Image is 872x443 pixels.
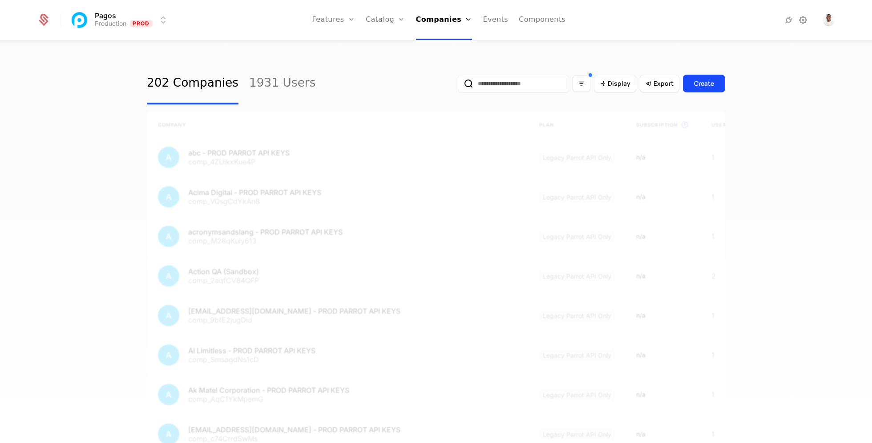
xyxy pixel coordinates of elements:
div: Production [95,19,126,28]
button: Create [683,75,725,92]
button: Display [594,75,636,92]
button: Export [640,75,679,92]
button: Select environment [72,10,169,30]
button: Filter options [573,75,590,92]
a: Integrations [783,15,794,25]
a: 202 Companies [147,63,238,104]
span: Prod [130,20,153,27]
span: Export [654,79,674,88]
span: Pagos [95,12,116,19]
div: Create [694,79,714,88]
a: Settings [798,15,808,25]
img: Pagos [69,9,90,31]
button: Open user button [823,14,835,26]
a: 1931 Users [249,63,315,104]
span: Display [608,79,630,88]
img: LJ Durante [823,14,835,26]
